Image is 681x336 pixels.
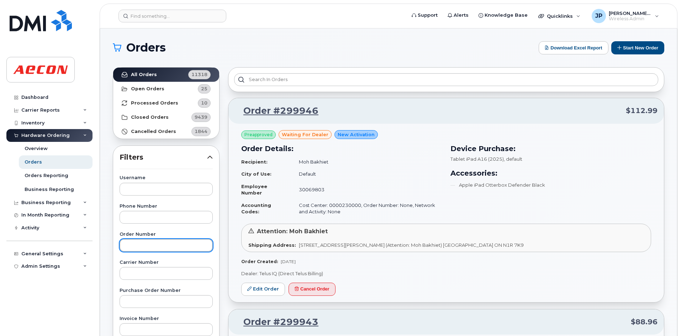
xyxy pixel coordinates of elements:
label: Phone Number [120,204,213,209]
strong: City of Use: [241,171,271,177]
span: 11318 [191,71,207,78]
span: Filters [120,152,207,162]
a: Processed Orders10 [113,96,219,110]
a: Order #299946 [235,105,318,117]
input: Search in orders [234,73,658,86]
span: New Activation [338,131,375,138]
span: Tablet iPad A16 (2025) [450,156,504,162]
label: Carrier Number [120,260,213,265]
span: 25 [201,85,207,92]
span: waiting for dealer [282,131,328,138]
a: Open Orders25 [113,82,219,96]
td: Moh Bakhiet [292,156,442,168]
h3: Device Purchase: [450,143,651,154]
h3: Order Details: [241,143,442,154]
strong: Closed Orders [131,114,169,120]
label: Purchase Order Number [120,288,213,293]
span: $112.99 [626,106,658,116]
span: 1844 [195,128,207,135]
a: Closed Orders9439 [113,110,219,124]
td: Default [292,168,442,180]
li: Apple iPad Otterbox Defender Black [450,182,651,188]
a: Cancelled Orders1844 [113,124,219,139]
span: Orders [126,42,166,53]
p: Dealer: Telus IQ (Direct Telus Billing) [241,270,651,277]
strong: Cancelled Orders [131,129,176,134]
a: Edit Order [241,283,285,296]
button: Start New Order [611,41,664,54]
strong: Recipient: [241,159,268,165]
strong: Order Created: [241,259,278,264]
strong: Processed Orders [131,100,178,106]
span: $88.96 [631,317,658,327]
strong: Employee Number [241,183,267,196]
span: [DATE] [281,259,296,264]
strong: Shipping Address: [248,242,296,248]
a: Order #299943 [235,316,318,329]
strong: Accounting Codes: [241,202,271,215]
span: 10 [201,100,207,106]
td: Cost Center: 0000230000, Order Number: None, Network and Activity: None [292,199,442,218]
strong: Open Orders [131,86,164,92]
label: Username [120,176,213,180]
span: , default [504,156,522,162]
a: All Orders11318 [113,68,219,82]
label: Invoice Number [120,316,213,321]
span: 9439 [195,114,207,121]
button: Cancel Order [289,283,336,296]
strong: All Orders [131,72,157,78]
span: Preapproved [244,132,273,138]
span: [STREET_ADDRESS][PERSON_NAME] (Attention: Moh Bakhiet) [GEOGRAPHIC_DATA] ON N1R 7K9 [299,242,524,248]
h3: Accessories: [450,168,651,178]
td: 30069803 [292,180,442,199]
span: Attention: Moh Bakhiet [257,228,328,235]
label: Order Number [120,232,213,237]
button: Download Excel Report [539,41,608,54]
